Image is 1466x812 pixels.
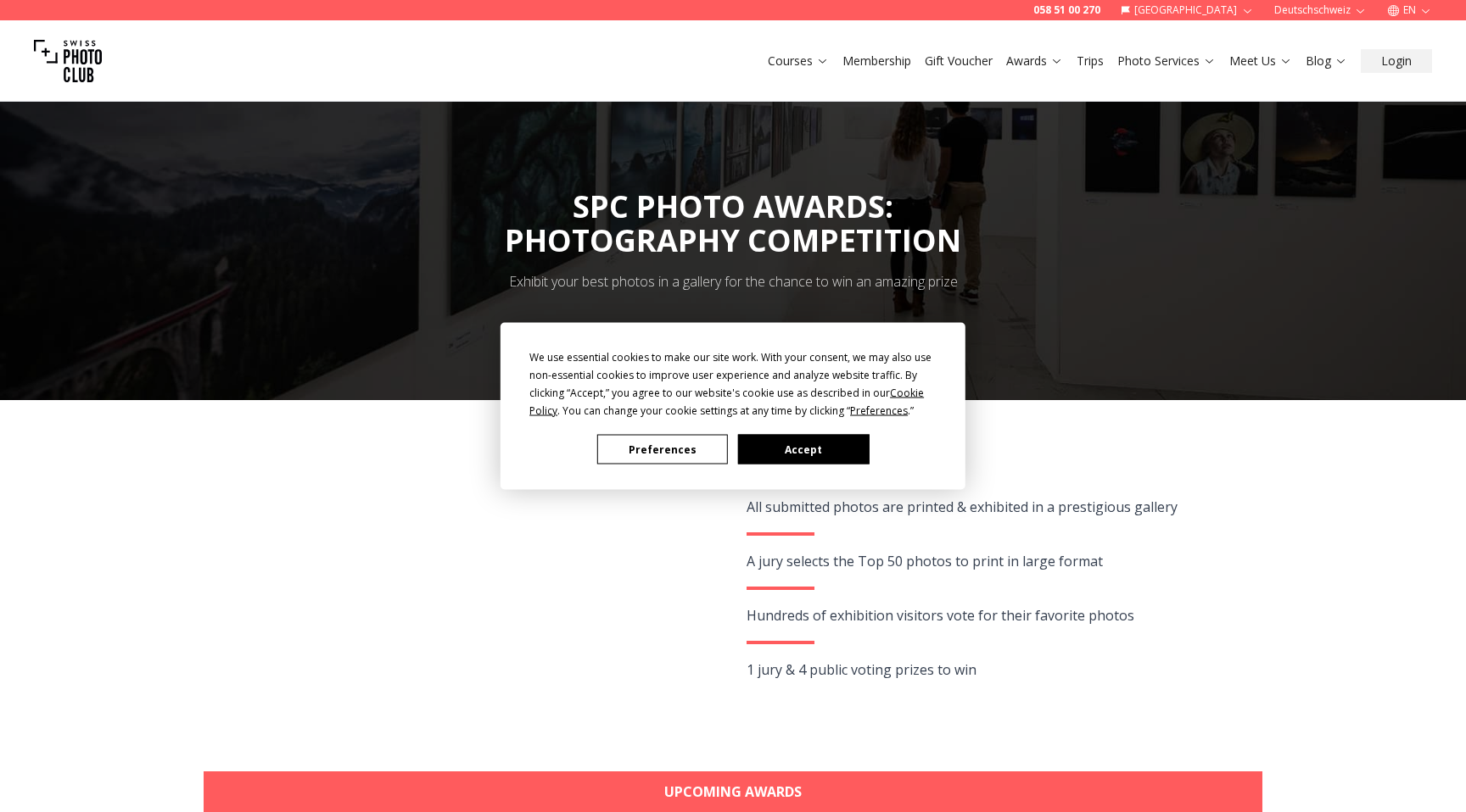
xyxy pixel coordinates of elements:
div: We use essential cookies to make our site work. With your consent, we may also use non-essential ... [529,348,937,420]
span: Cookie Policy [529,386,924,418]
button: Preferences [597,435,728,464]
button: Accept [738,435,869,464]
div: Cookie Consent Prompt [501,323,965,490]
span: Preferences [850,403,908,418]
